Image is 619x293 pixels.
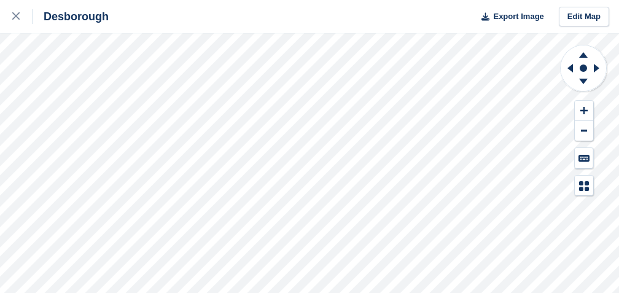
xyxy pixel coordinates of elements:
span: Export Image [493,10,543,23]
button: Keyboard Shortcuts [575,148,593,168]
button: Zoom In [575,101,593,121]
a: Edit Map [559,7,609,27]
button: Zoom Out [575,121,593,141]
div: Desborough [33,9,109,24]
button: Map Legend [575,176,593,196]
button: Export Image [474,7,544,27]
